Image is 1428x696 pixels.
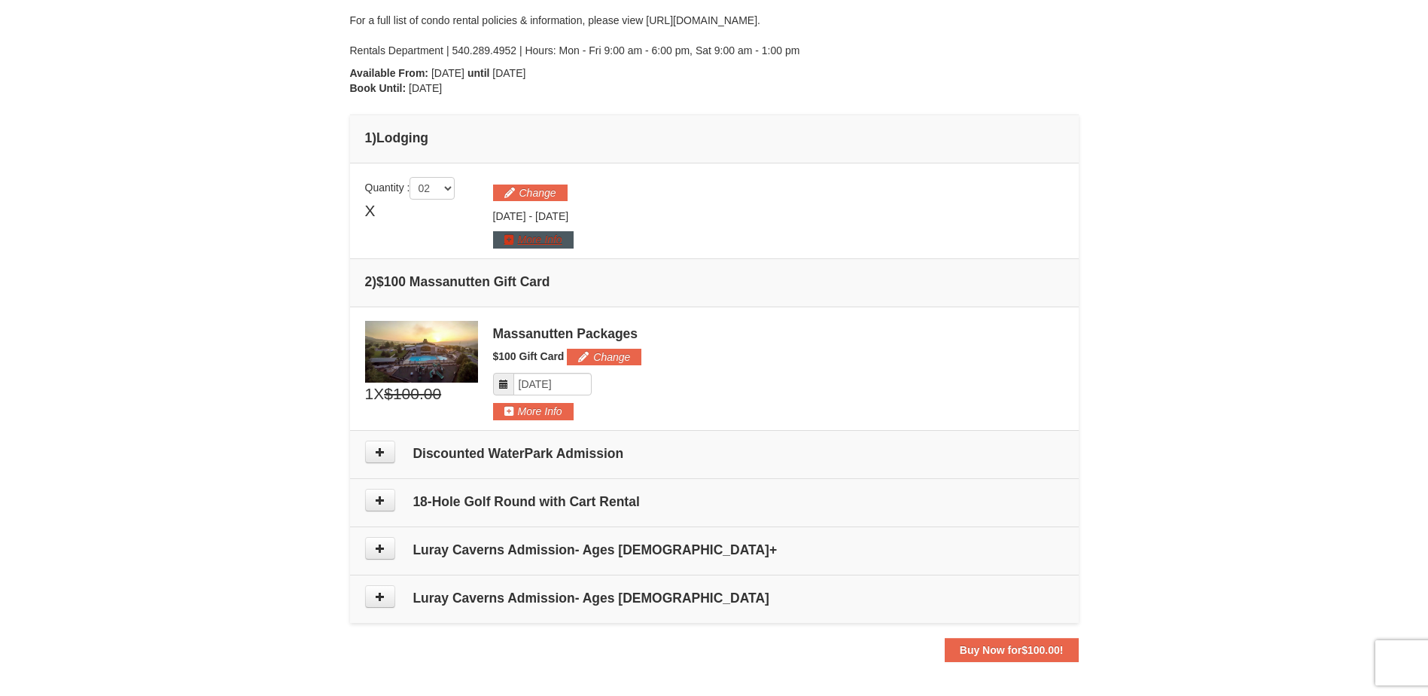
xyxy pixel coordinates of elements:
span: [DATE] [409,82,442,94]
span: $100.00 [384,383,441,405]
span: Quantity : [365,182,455,194]
button: Change [567,349,641,365]
span: $100 Gift Card [493,350,565,362]
span: ) [372,130,376,145]
div: Massanutten Packages [493,326,1064,341]
h4: 1 Lodging [365,130,1064,145]
span: [DATE] [493,210,526,222]
span: [DATE] [492,67,525,79]
button: More Info [493,403,574,420]
strong: until [467,67,490,79]
button: Buy Now for$100.00! [945,638,1079,662]
h4: Luray Caverns Admission- Ages [DEMOGRAPHIC_DATA] [365,591,1064,606]
h4: Luray Caverns Admission- Ages [DEMOGRAPHIC_DATA]+ [365,542,1064,557]
span: X [365,200,376,222]
h4: Discounted WaterPark Admission [365,446,1064,461]
strong: Buy Now for ! [960,644,1064,656]
h4: 18-Hole Golf Round with Cart Rental [365,494,1064,509]
img: 6619879-1.jpg [365,321,478,383]
span: $100.00 [1022,644,1060,656]
span: [DATE] [535,210,568,222]
h4: 2 $100 Massanutten Gift Card [365,274,1064,289]
span: ) [372,274,376,289]
button: Change [493,185,568,201]
strong: Book Until: [350,82,406,94]
span: [DATE] [431,67,464,79]
span: - [528,210,532,222]
button: More Info [493,231,574,248]
strong: Available From: [350,67,429,79]
span: 1 [365,383,374,405]
span: X [373,383,384,405]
